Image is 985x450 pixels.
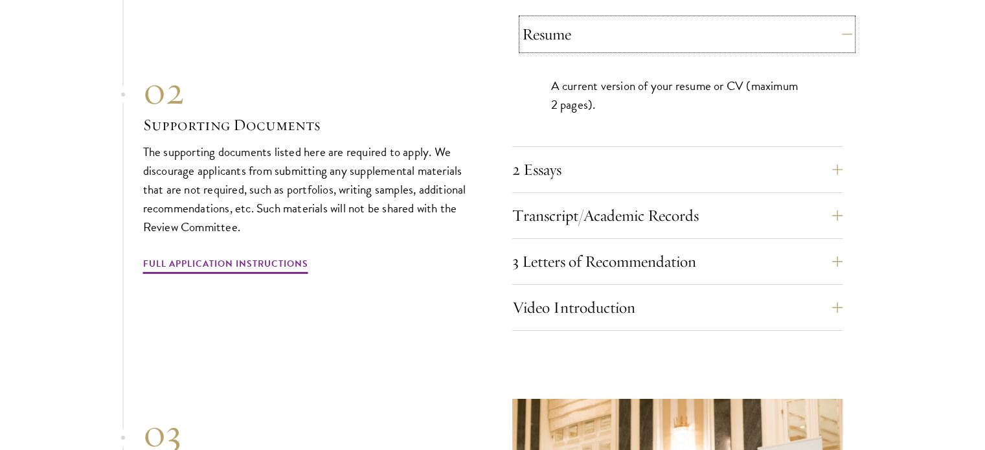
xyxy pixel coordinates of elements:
p: The supporting documents listed here are required to apply. We discourage applicants from submitt... [143,142,473,236]
p: A current version of your resume or CV (maximum 2 pages). [551,76,804,114]
button: Video Introduction [512,292,843,323]
button: 3 Letters of Recommendation [512,246,843,277]
div: 02 [143,67,473,114]
button: Transcript/Academic Records [512,200,843,231]
h3: Supporting Documents [143,114,473,136]
a: Full Application Instructions [143,256,308,276]
button: Resume [522,19,852,50]
button: 2 Essays [512,154,843,185]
